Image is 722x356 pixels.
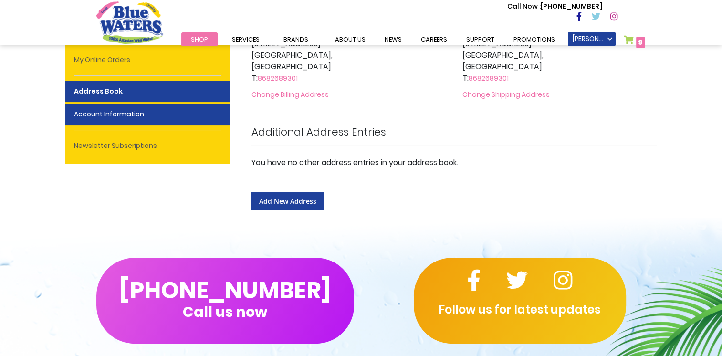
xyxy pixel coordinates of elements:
[414,301,626,318] p: Follow us for latest updates
[638,38,643,47] span: 9
[457,32,504,46] a: support
[507,1,602,11] p: [PHONE_NUMBER]
[507,1,541,11] span: Call Now :
[462,27,657,84] address: [PERSON_NAME] [STREET_ADDRESS] [GEOGRAPHIC_DATA], [GEOGRAPHIC_DATA] T:
[191,35,208,44] span: Shop
[462,90,550,99] a: Change Shipping Address
[251,27,446,84] address: [PERSON_NAME] [STREET_ADDRESS] [GEOGRAPHIC_DATA], [GEOGRAPHIC_DATA] T:
[96,1,163,43] a: store logo
[251,125,386,139] strong: Additional Address Entries
[251,192,324,210] button: Add New Address
[504,32,565,46] a: Promotions
[283,35,308,44] span: Brands
[65,81,230,102] strong: Address Book
[183,309,267,314] span: Call us now
[258,73,298,83] a: 8682689301
[65,135,230,157] a: Newsletter Subscriptions
[325,32,375,46] a: about us
[259,197,316,206] span: Add New Address
[469,73,509,83] a: 8682689301
[624,35,645,49] a: 9
[568,32,616,46] a: [PERSON_NAME]
[251,90,329,99] a: Change Billing Address
[375,32,411,46] a: News
[411,32,457,46] a: careers
[251,157,657,168] p: You have no other address entries in your address book.
[96,258,354,344] button: [PHONE_NUMBER]Call us now
[232,35,260,44] span: Services
[65,104,230,125] a: Account Information
[65,49,230,71] a: My Online Orders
